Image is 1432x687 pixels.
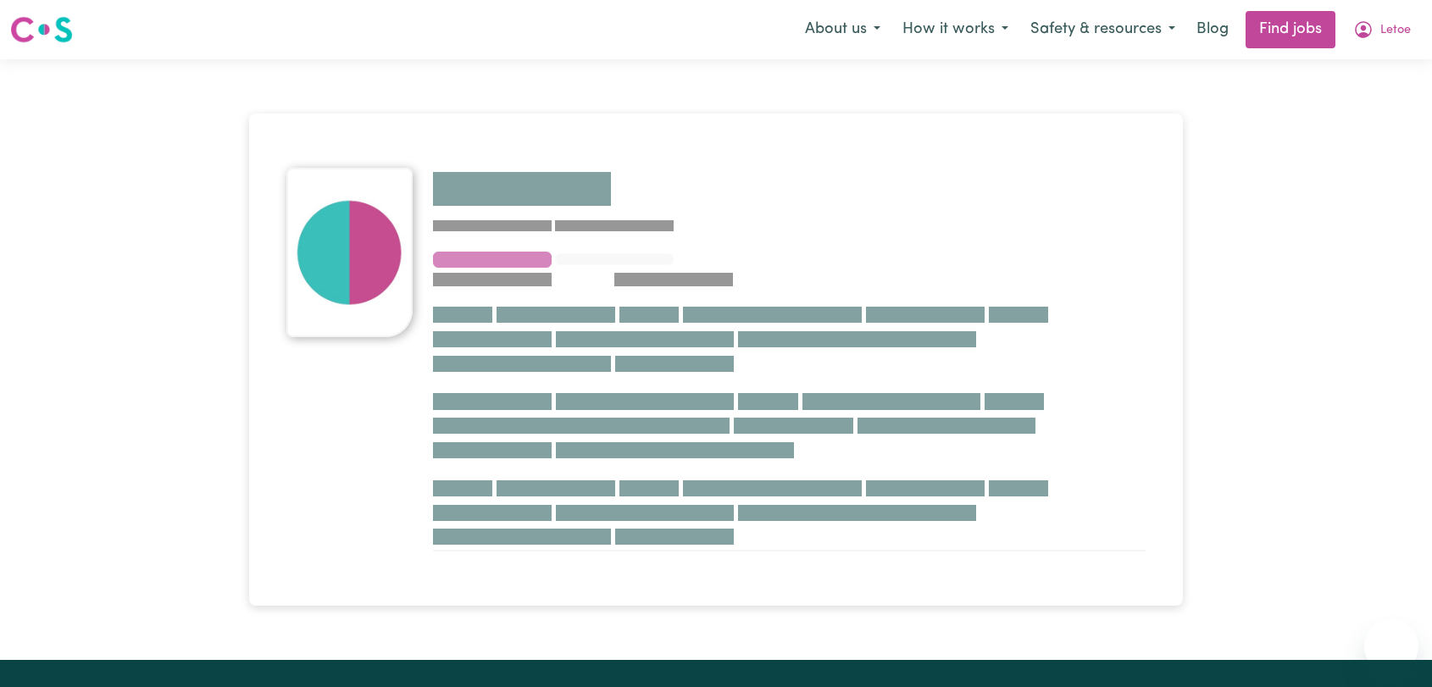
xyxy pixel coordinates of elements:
[1380,21,1411,40] span: Letoe
[10,10,73,49] a: Careseekers logo
[891,12,1019,47] button: How it works
[1019,12,1186,47] button: Safety & resources
[1246,11,1335,48] a: Find jobs
[1364,619,1418,673] iframe: Button to launch messaging window
[1186,11,1239,48] a: Blog
[1342,12,1422,47] button: My Account
[794,12,891,47] button: About us
[10,14,73,45] img: Careseekers logo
